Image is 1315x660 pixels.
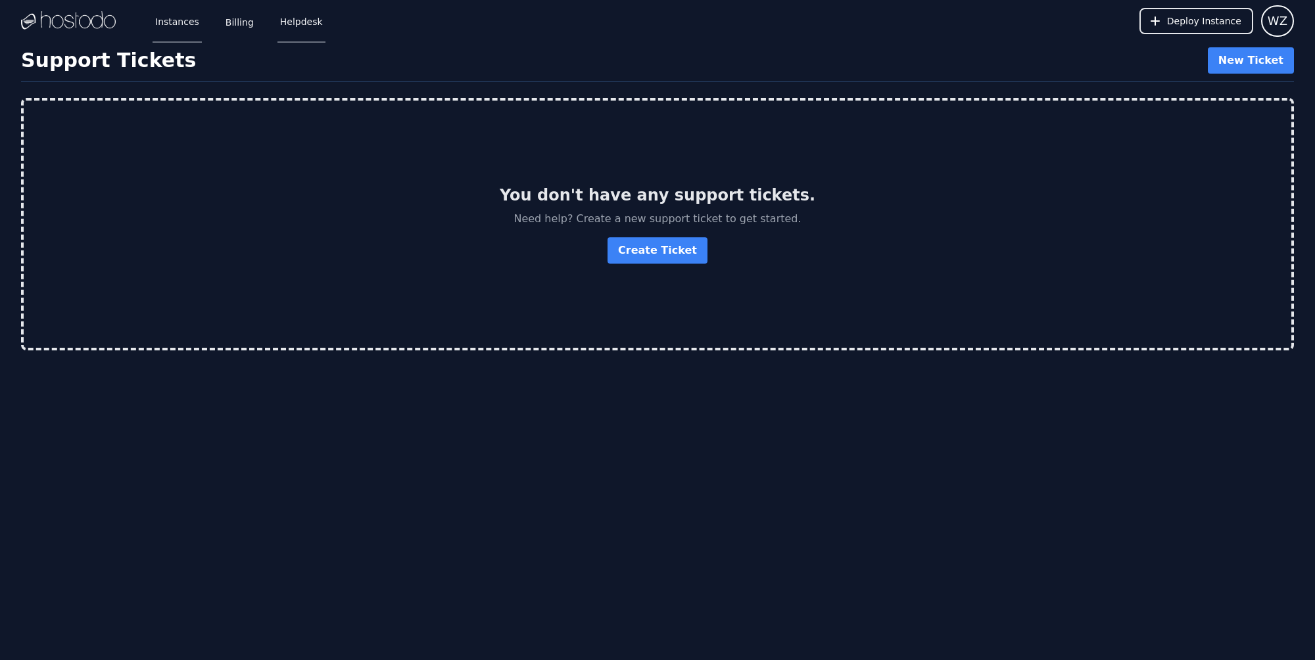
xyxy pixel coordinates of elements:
h1: Support Tickets [21,49,196,72]
span: WZ [1268,12,1287,30]
button: Create Ticket [608,237,707,264]
button: New Ticket [1208,47,1294,74]
p: Need help? Create a new support ticket to get started. [514,211,801,227]
h2: You don't have any support tickets. [500,185,815,206]
button: Deploy Instance [1139,8,1253,34]
span: Deploy Instance [1167,14,1241,28]
img: Logo [21,11,116,31]
button: User menu [1261,5,1294,37]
